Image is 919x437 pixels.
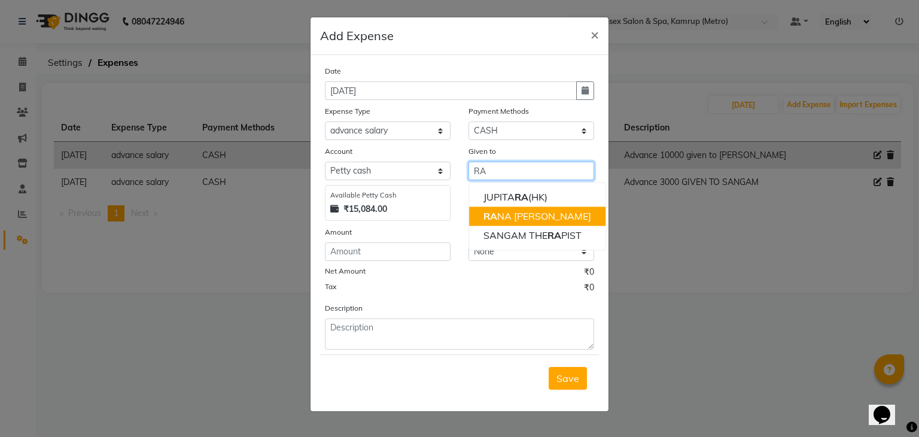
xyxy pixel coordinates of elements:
[483,191,547,203] ngb-highlight: JUPITA (HK)
[330,190,445,201] div: Available Petty Cash
[591,25,599,43] span: ×
[325,281,336,292] label: Tax
[325,227,352,238] label: Amount
[325,66,341,77] label: Date
[581,17,608,51] button: Close
[869,389,907,425] iframe: chat widget
[325,266,366,277] label: Net Amount
[483,210,497,222] span: RA
[547,229,561,241] span: RA
[468,162,594,180] input: Given to
[325,303,363,314] label: Description
[584,266,594,281] span: ₹0
[325,106,370,117] label: Expense Type
[483,210,591,222] ngb-highlight: NA [PERSON_NAME]
[556,372,579,384] span: Save
[549,367,587,390] button: Save
[468,146,496,157] label: Given to
[515,191,528,203] span: RA
[325,242,451,261] input: Amount
[320,27,394,45] h5: Add Expense
[468,106,529,117] label: Payment Methods
[483,229,582,241] ngb-highlight: SANGAM THE PIST
[343,203,387,216] strong: ₹15,084.00
[584,281,594,297] span: ₹0
[325,146,352,157] label: Account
